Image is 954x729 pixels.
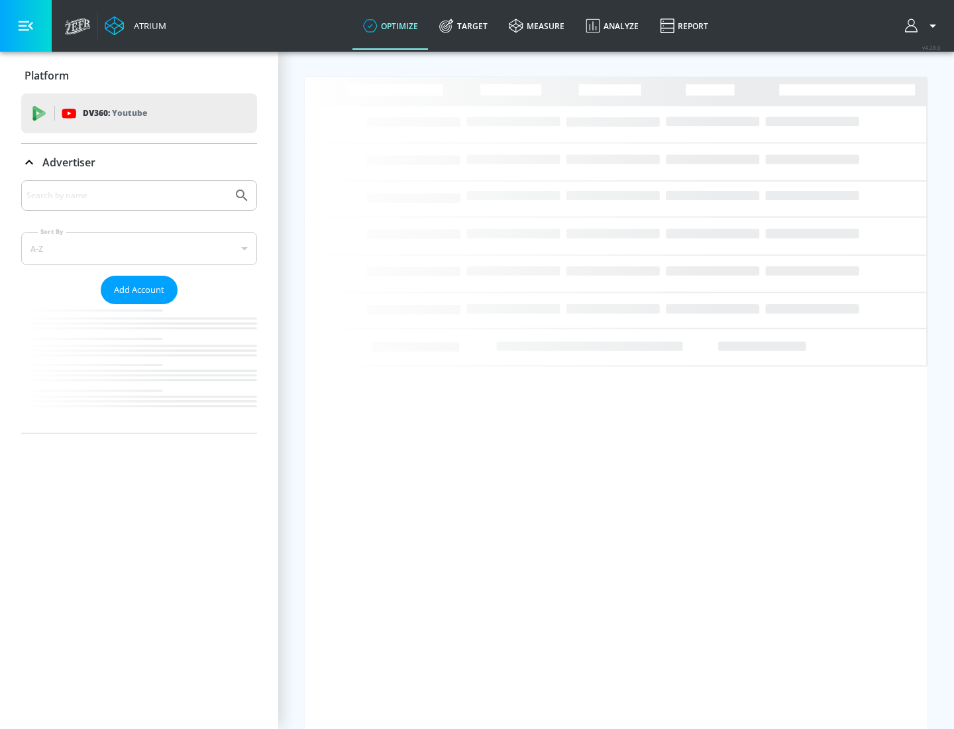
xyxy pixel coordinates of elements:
[575,2,649,50] a: Analyze
[21,304,257,433] nav: list of Advertiser
[352,2,429,50] a: optimize
[114,282,164,298] span: Add Account
[129,20,166,32] div: Atrium
[649,2,719,50] a: Report
[21,180,257,433] div: Advertiser
[112,106,147,120] p: Youtube
[105,16,166,36] a: Atrium
[42,155,95,170] p: Advertiser
[25,68,69,83] p: Platform
[83,106,147,121] p: DV360:
[38,227,66,236] label: Sort By
[101,276,178,304] button: Add Account
[26,187,227,204] input: Search by name
[21,57,257,94] div: Platform
[498,2,575,50] a: measure
[21,93,257,133] div: DV360: Youtube
[922,44,941,51] span: v 4.28.0
[429,2,498,50] a: Target
[21,232,257,265] div: A-Z
[21,144,257,181] div: Advertiser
